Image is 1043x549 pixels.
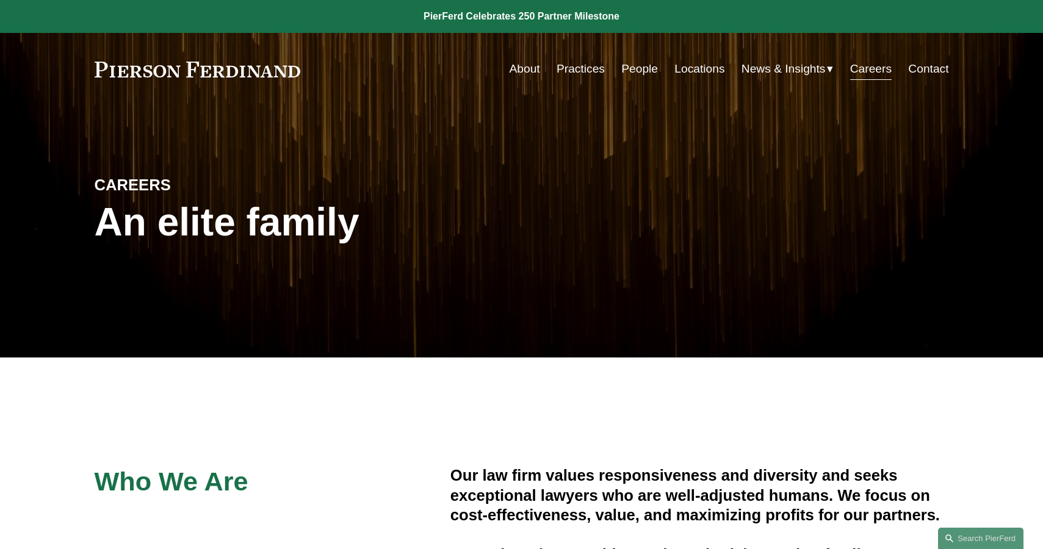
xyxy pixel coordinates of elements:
[450,465,949,525] h4: Our law firm values responsiveness and diversity and seeks exceptional lawyers who are well-adjus...
[674,57,724,81] a: Locations
[95,467,248,496] span: Who We Are
[938,528,1023,549] a: Search this site
[742,59,826,80] span: News & Insights
[742,57,834,81] a: folder dropdown
[557,57,605,81] a: Practices
[510,57,540,81] a: About
[850,57,892,81] a: Careers
[95,200,522,245] h1: An elite family
[95,175,308,195] h4: CAREERS
[621,57,658,81] a: People
[908,57,948,81] a: Contact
